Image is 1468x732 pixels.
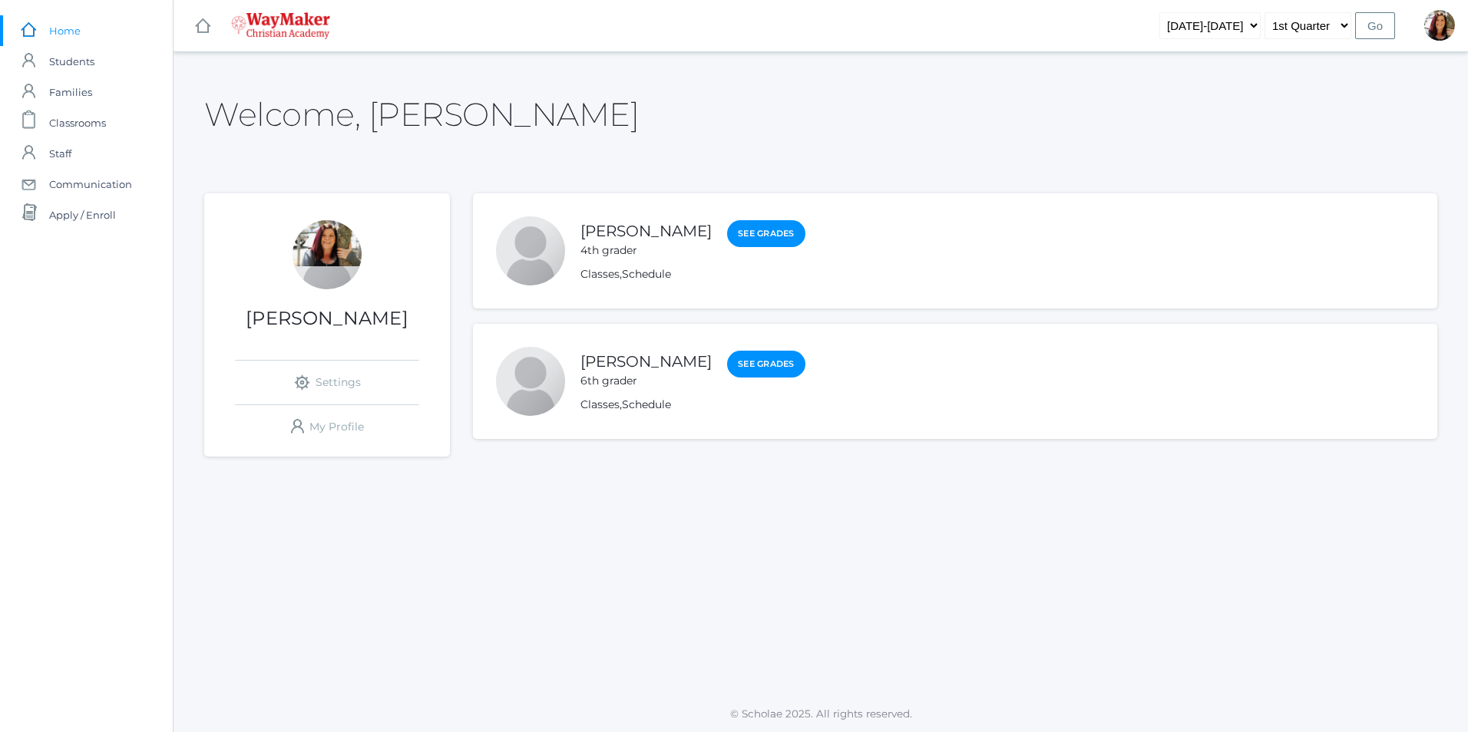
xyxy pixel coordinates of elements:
div: , [580,397,805,413]
span: Students [49,46,94,77]
a: Classes [580,267,620,281]
a: Classes [580,397,620,411]
div: , [580,266,805,282]
img: 4_waymaker-logo-stack-white.png [231,12,330,39]
span: Apply / Enroll [49,199,116,230]
a: Schedule [622,267,671,281]
a: My Profile [235,405,419,449]
span: Staff [49,138,71,169]
span: Classrooms [49,107,106,138]
input: Go [1355,12,1395,39]
p: © Scholae 2025. All rights reserved. [174,706,1468,721]
a: [PERSON_NAME] [580,352,712,371]
h2: Welcome, [PERSON_NAME] [204,97,639,132]
a: Settings [235,361,419,404]
span: Home [49,15,81,46]
a: See Grades [727,220,805,247]
div: Cole Pecor [496,347,565,416]
div: Gina Pecor [1424,10,1455,41]
span: Families [49,77,92,107]
h1: [PERSON_NAME] [204,308,450,328]
div: Tallon Pecor [496,216,565,285]
a: Schedule [622,397,671,411]
a: [PERSON_NAME] [580,222,712,240]
div: 6th grader [580,373,712,389]
div: Gina Pecor [293,220,362,289]
span: Communication [49,169,132,199]
div: 4th grader [580,242,712,259]
a: See Grades [727,351,805,378]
